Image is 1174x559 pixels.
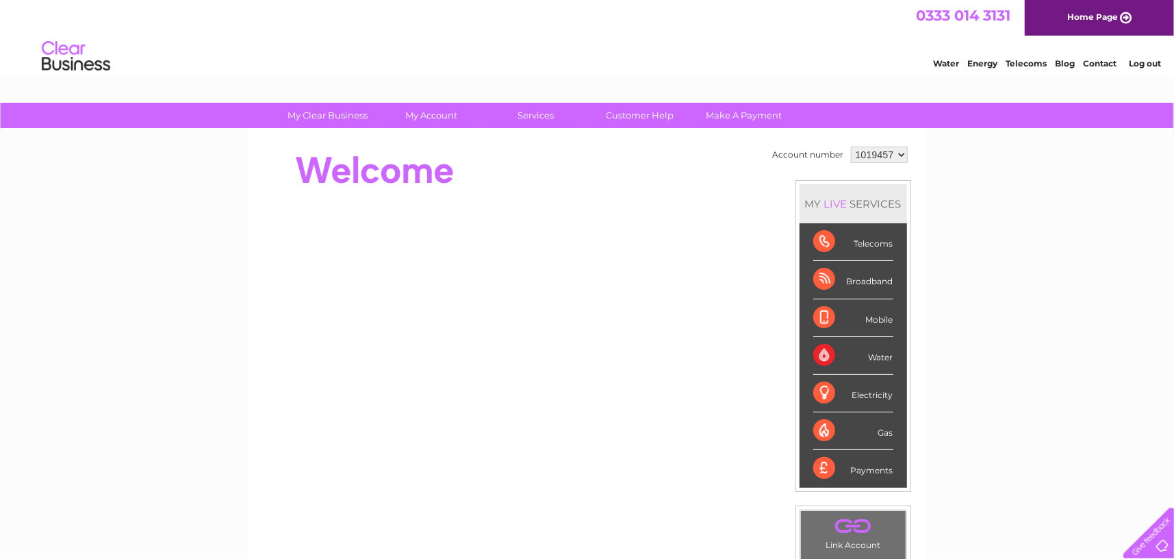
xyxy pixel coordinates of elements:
a: My Account [375,103,488,128]
a: Telecoms [1006,58,1047,69]
div: Water [813,337,893,375]
a: Contact [1083,58,1116,69]
a: 0333 014 3131 [916,7,1010,24]
a: Energy [967,58,997,69]
div: Mobile [813,299,893,337]
td: Account number [769,143,847,166]
a: Customer Help [583,103,696,128]
a: Water [933,58,959,69]
div: Broadband [813,261,893,299]
a: Blog [1055,58,1075,69]
td: Link Account [800,510,906,554]
div: Clear Business is a trading name of Verastar Limited (registered in [GEOGRAPHIC_DATA] No. 3667643... [264,8,911,66]
a: Services [479,103,592,128]
a: Log out [1129,58,1161,69]
div: Electricity [813,375,893,412]
div: LIVE [821,197,850,210]
a: . [804,514,902,538]
div: Gas [813,412,893,450]
img: logo.png [41,36,111,77]
div: Payments [813,450,893,487]
div: MY SERVICES [800,184,907,223]
div: Telecoms [813,223,893,261]
a: My Clear Business [271,103,384,128]
a: Make A Payment [687,103,800,128]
